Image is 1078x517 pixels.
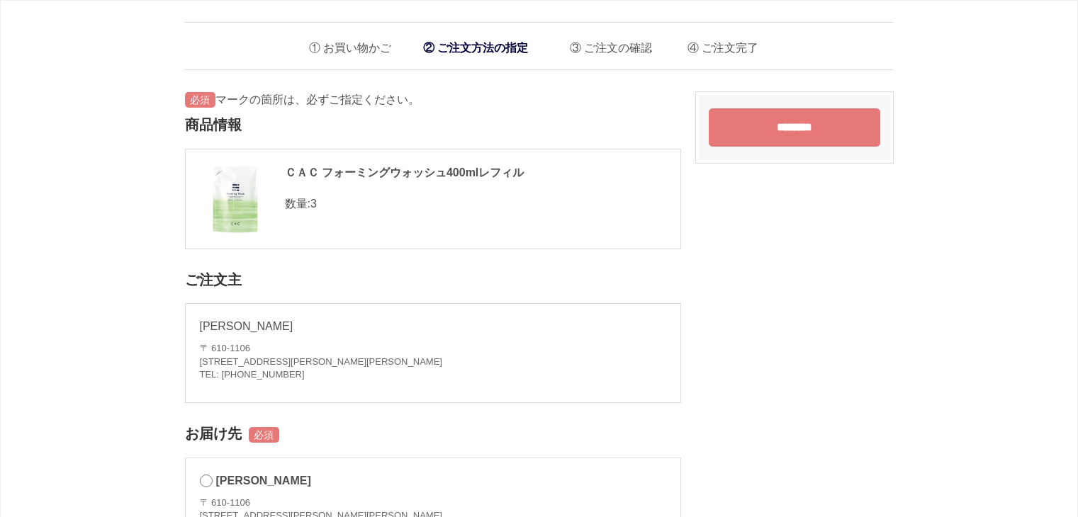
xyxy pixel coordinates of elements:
img: 060453.jpg [200,164,271,234]
h2: お届け先 [185,417,681,450]
h2: 商品情報 [185,108,681,142]
p: マークの箇所は、必ずご指定ください。 [185,91,681,108]
span: 3 [310,198,317,210]
li: ご注文方法の指定 [416,33,535,62]
span: [PERSON_NAME] [216,475,311,487]
li: お買い物かご [298,30,391,59]
h2: ご注文主 [185,263,681,297]
li: ご注文完了 [677,30,758,59]
li: ご注文の確認 [559,30,652,59]
p: [PERSON_NAME] [200,318,666,335]
address: 〒 610-1106 [STREET_ADDRESS][PERSON_NAME][PERSON_NAME] TEL: [PHONE_NUMBER] [200,342,666,381]
div: ＣＡＣ フォーミングウォッシュ400mlレフィル [200,164,666,182]
p: 数量: [200,195,666,212]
